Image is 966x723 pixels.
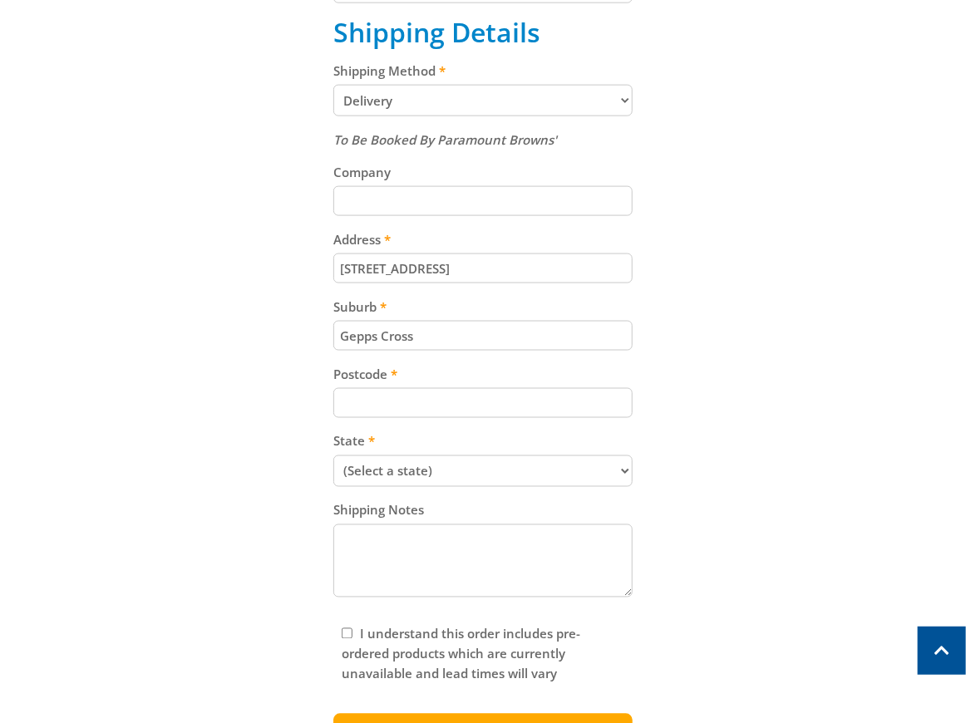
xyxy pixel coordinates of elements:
label: State [333,431,632,451]
label: Postcode [333,364,632,384]
select: Please select a shipping method. [333,85,632,116]
select: Please select your state. [333,455,632,487]
label: Company [333,162,632,182]
input: Please read and complete. [342,628,352,639]
h2: Shipping Details [333,17,632,48]
input: Please enter your address. [333,253,632,283]
input: Please enter your postcode. [333,388,632,418]
label: I understand this order includes pre-ordered products which are currently unavailable and lead ti... [342,626,580,682]
em: To Be Booked By Paramount Browns' [333,131,557,148]
label: Suburb [333,297,632,317]
label: Address [333,229,632,249]
input: Please enter your suburb. [333,321,632,351]
label: Shipping Method [333,61,632,81]
label: Shipping Notes [333,500,632,520]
